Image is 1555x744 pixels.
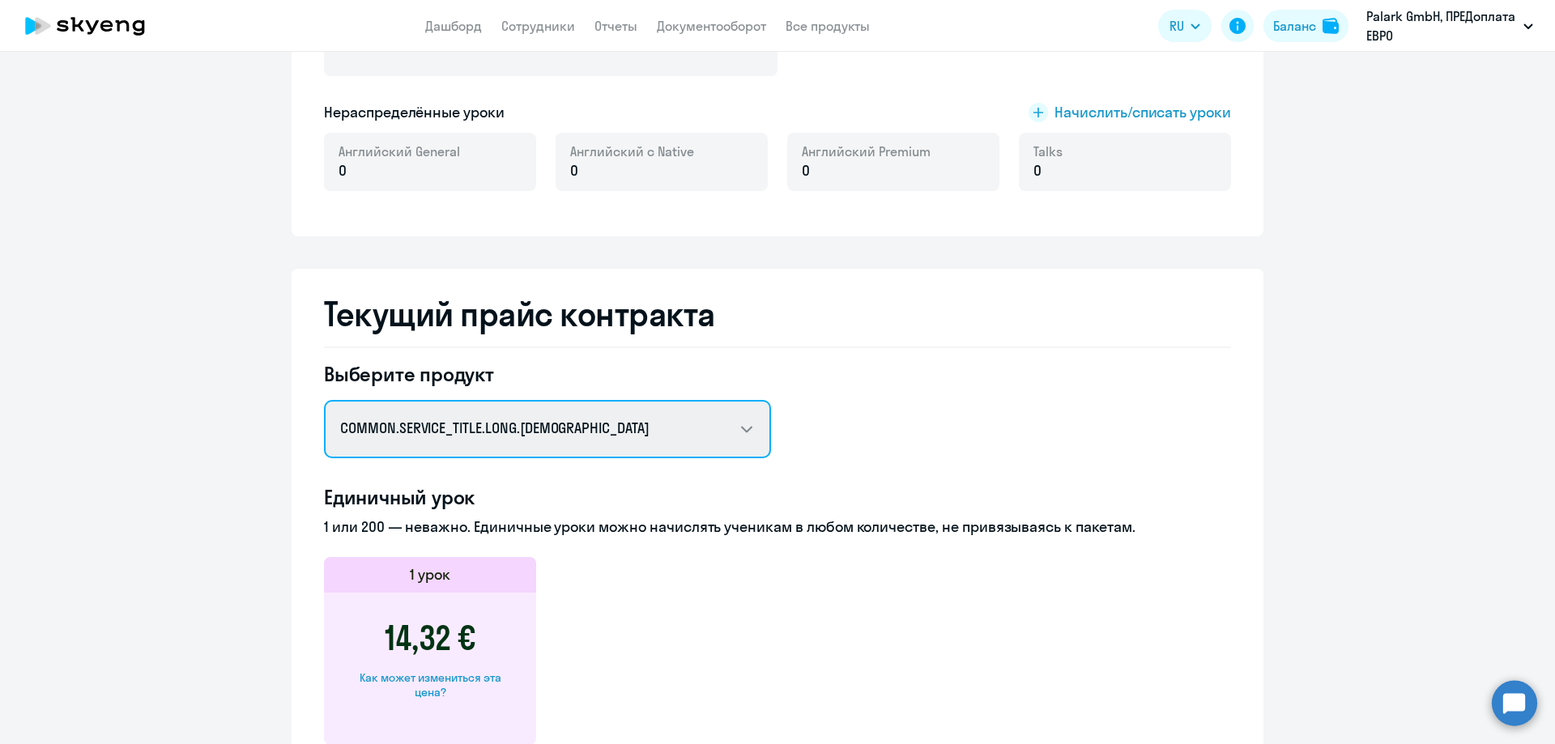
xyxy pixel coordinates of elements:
[1263,10,1348,42] button: Балансbalance
[324,102,505,123] h5: Нераспределённые уроки
[1358,6,1541,45] button: Palark GmbH, ПРЕДоплата ЕВРО
[594,18,637,34] a: Отчеты
[1054,102,1231,123] span: Начислить/списать уроки
[324,517,1231,538] p: 1 или 200 — неважно. Единичные уроки можно начислять ученикам в любом количестве, не привязываясь...
[802,142,931,160] span: Английский Premium
[324,295,1231,334] h2: Текущий прайс контракта
[1169,16,1184,36] span: RU
[324,484,1231,510] h4: Единичный урок
[802,160,810,181] span: 0
[1273,16,1316,36] div: Баланс
[425,18,482,34] a: Дашборд
[570,142,694,160] span: Английский с Native
[410,564,450,585] h5: 1 урок
[1158,10,1212,42] button: RU
[350,670,510,699] div: Как может измениться эта цена?
[339,160,347,181] span: 0
[324,361,771,387] h4: Выберите продукт
[1033,160,1042,181] span: 0
[1366,6,1517,45] p: Palark GmbH, ПРЕДоплата ЕВРО
[786,18,870,34] a: Все продукты
[385,619,475,657] h3: 14,32 €
[570,160,578,181] span: 0
[1323,18,1339,34] img: balance
[657,18,766,34] a: Документооборот
[1033,142,1063,160] span: Talks
[501,18,575,34] a: Сотрудники
[339,142,460,160] span: Английский General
